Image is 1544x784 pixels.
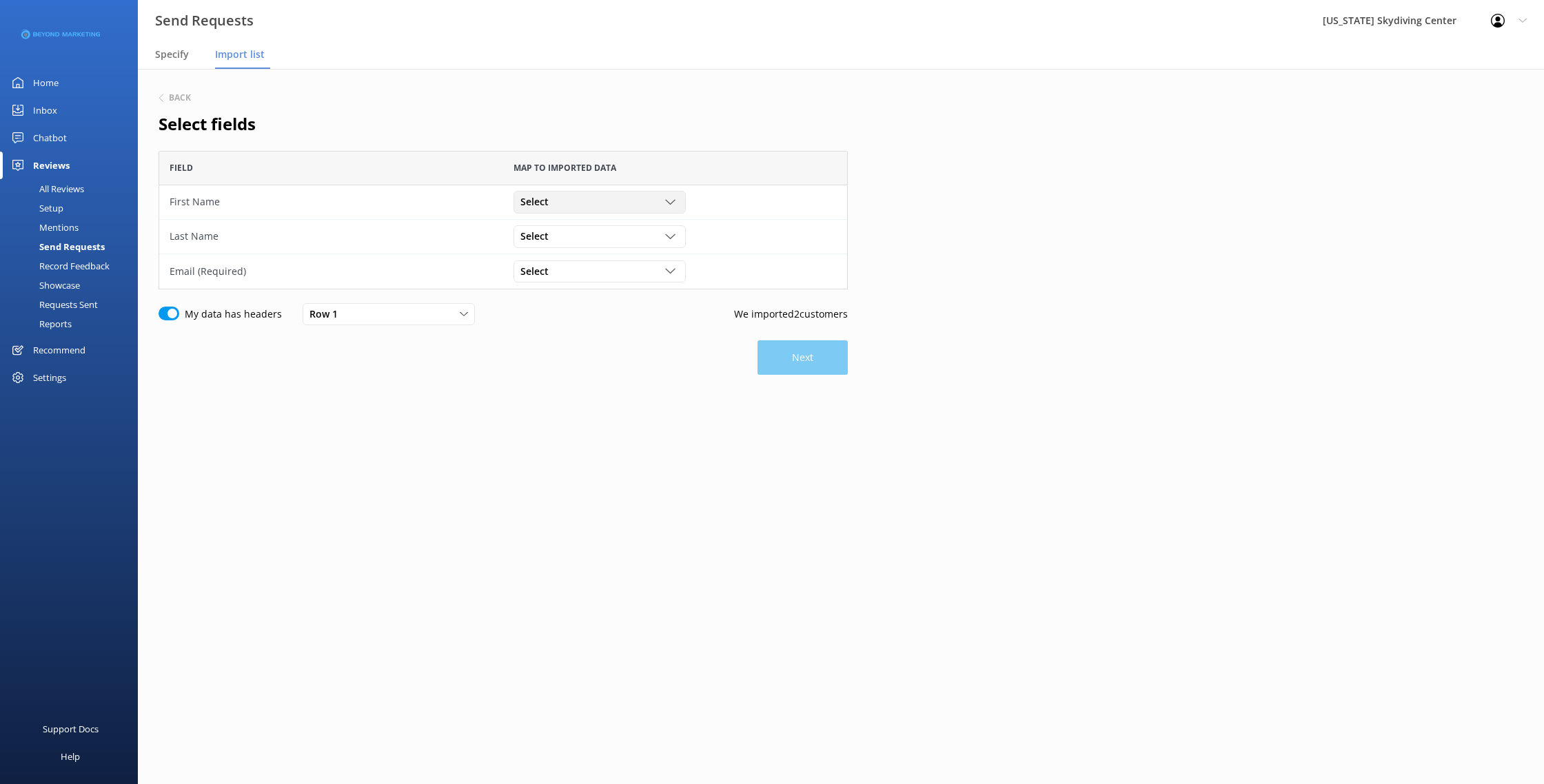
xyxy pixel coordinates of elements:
[159,185,848,289] div: grid
[185,307,282,322] label: My data has headers
[8,276,138,295] a: Showcase
[170,264,493,279] div: Email (Required)
[8,237,105,256] div: Send Requests
[8,314,138,333] a: Reports
[8,256,138,276] a: Record Feedback
[170,161,193,174] span: Field
[8,179,84,198] div: All Reviews
[33,364,66,391] div: Settings
[170,229,493,244] div: Last Name
[8,276,80,295] div: Showcase
[8,198,138,218] a: Setup
[33,336,85,364] div: Recommend
[61,743,80,770] div: Help
[21,23,100,46] img: 3-1676954853.png
[8,256,110,276] div: Record Feedback
[33,124,67,152] div: Chatbot
[309,307,346,322] span: Row 1
[215,48,265,61] span: Import list
[169,94,191,102] h6: Back
[33,152,70,179] div: Reviews
[170,194,493,209] div: First Name
[8,295,138,314] a: Requests Sent
[8,237,138,256] a: Send Requests
[514,161,616,174] span: Map to imported data
[520,229,557,244] span: Select
[159,94,191,102] button: Back
[8,179,138,198] a: All Reviews
[43,715,99,743] div: Support Docs
[734,307,848,322] p: We imported 2 customers
[8,295,98,314] div: Requests Sent
[8,218,79,237] div: Mentions
[8,314,72,333] div: Reports
[33,96,57,124] div: Inbox
[520,194,557,209] span: Select
[155,10,254,32] h3: Send Requests
[155,48,189,61] span: Specify
[159,111,848,137] h2: Select fields
[8,218,138,237] a: Mentions
[33,69,59,96] div: Home
[8,198,63,218] div: Setup
[520,264,557,279] span: Select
